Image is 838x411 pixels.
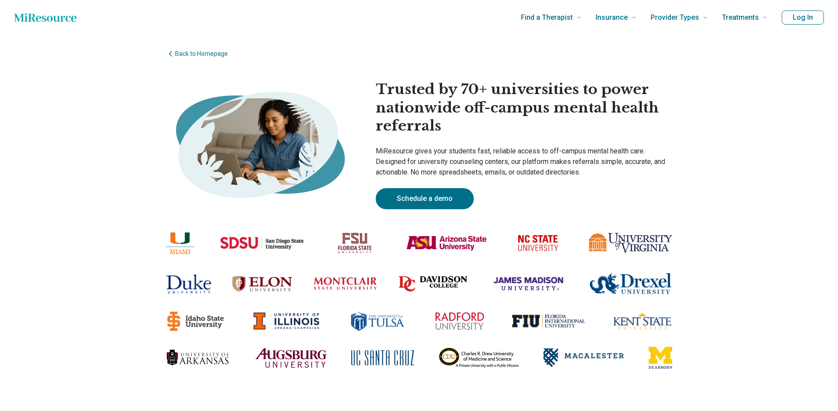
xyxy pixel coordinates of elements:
[348,309,407,333] img: The University of Tulsa
[439,348,519,368] img: Charles R. Drew University of Medicine and Science
[220,233,304,253] img: San Diego State University
[166,310,225,332] img: Idaho State University
[166,49,673,58] a: Back to Homepage
[512,231,564,255] img: North Carolina State University
[351,350,414,366] img: University of California at Santa Cruz
[376,80,672,135] h1: Trusted by 70+ universities to power nationwide off-campus mental health referrals
[651,11,699,24] span: Provider Types
[489,273,567,295] img: James Madison University
[648,347,672,369] img: University of Michigan-Dearborn
[589,273,672,295] img: Drexel University
[314,277,377,290] img: Montclair State University
[543,348,624,367] img: Macalester College
[589,233,672,253] img: University of Virginia
[613,312,672,330] img: Kent State University
[435,312,484,330] img: Radford University
[782,11,824,25] button: Log In
[233,276,292,292] img: Elon University
[166,349,231,366] img: University of Arkansas
[166,232,194,254] img: University of Miami
[376,146,672,178] p: MiResource gives your students fast, reliable access to off-campus mental health care. Designed f...
[596,11,628,24] span: Insurance
[406,235,487,251] img: Arizona State University
[329,228,381,258] img: Florida State University
[166,274,211,294] img: Duke University
[512,314,585,327] img: Florida International University
[256,348,326,368] img: Augsburg University
[253,312,319,330] img: University of Illinois at Urbana-Champaign
[399,276,467,291] img: Davidson College
[376,188,474,209] a: Schedule a demo
[521,11,573,24] span: Find a Therapist
[722,11,759,24] span: Treatments
[14,9,77,26] a: Home page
